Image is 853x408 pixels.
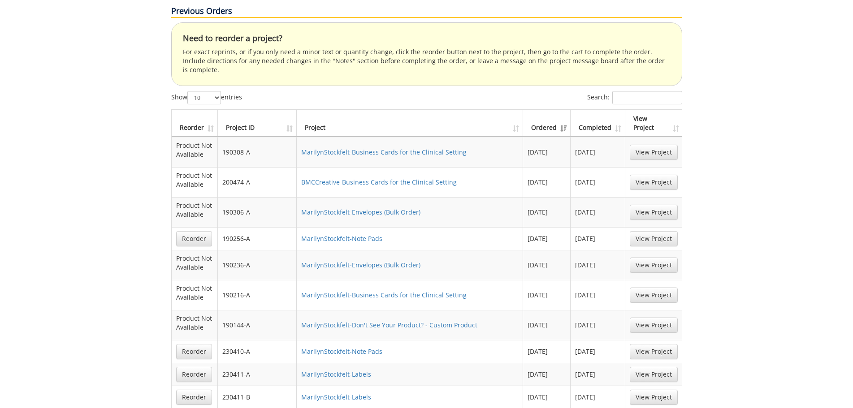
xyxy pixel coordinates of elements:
td: [DATE] [571,363,625,386]
p: Product Not Available [176,171,213,189]
input: Search: [612,91,682,104]
a: MarilynStockfelt-Business Cards for the Clinical Setting [301,148,467,156]
td: 190216-A [218,280,297,310]
th: Reorder: activate to sort column ascending [172,110,218,137]
p: Product Not Available [176,254,213,272]
a: MarilynStockfelt-Don't See Your Product? - Custom Product [301,321,477,329]
a: View Project [630,175,678,190]
td: [DATE] [571,167,625,197]
th: Project: activate to sort column ascending [297,110,524,137]
td: 200474-A [218,167,297,197]
a: MarilynStockfelt-Envelopes (Bulk Order) [301,261,420,269]
a: View Project [630,367,678,382]
td: [DATE] [523,280,571,310]
a: MarilynStockfelt-Note Pads [301,347,382,356]
a: View Project [630,390,678,405]
td: [DATE] [523,340,571,363]
a: MarilynStockfelt-Envelopes (Bulk Order) [301,208,420,216]
td: [DATE] [571,310,625,340]
td: [DATE] [523,250,571,280]
p: Product Not Available [176,201,213,219]
td: [DATE] [571,227,625,250]
a: View Project [630,318,678,333]
p: Product Not Available [176,141,213,159]
td: [DATE] [571,197,625,227]
td: [DATE] [523,137,571,167]
td: 190308-A [218,137,297,167]
a: BMCCreative-Business Cards for the Clinical Setting [301,178,457,186]
td: [DATE] [571,250,625,280]
td: 190306-A [218,197,297,227]
a: MarilynStockfelt-Note Pads [301,234,382,243]
p: Previous Orders [171,5,682,18]
a: View Project [630,231,678,246]
td: 190256-A [218,227,297,250]
th: View Project: activate to sort column ascending [625,110,682,137]
a: View Project [630,344,678,359]
th: Completed: activate to sort column ascending [571,110,625,137]
td: [DATE] [571,340,625,363]
label: Show entries [171,91,242,104]
h4: Need to reorder a project? [183,34,671,43]
a: MarilynStockfelt-Labels [301,393,371,401]
td: [DATE] [523,197,571,227]
p: Product Not Available [176,284,213,302]
a: Reorder [176,367,212,382]
a: MarilynStockfelt-Business Cards for the Clinical Setting [301,291,467,299]
a: View Project [630,145,678,160]
td: [DATE] [523,363,571,386]
select: Showentries [187,91,221,104]
a: Reorder [176,390,212,405]
th: Project ID: activate to sort column ascending [218,110,297,137]
a: Reorder [176,231,212,246]
a: MarilynStockfelt-Labels [301,370,371,378]
p: Product Not Available [176,314,213,332]
td: 190144-A [218,310,297,340]
td: [DATE] [523,310,571,340]
td: 230411-A [218,363,297,386]
td: [DATE] [523,167,571,197]
label: Search: [587,91,682,104]
td: [DATE] [523,227,571,250]
a: View Project [630,258,678,273]
a: Reorder [176,344,212,359]
td: 230410-A [218,340,297,363]
a: View Project [630,205,678,220]
td: 190236-A [218,250,297,280]
td: [DATE] [571,280,625,310]
th: Ordered: activate to sort column ascending [523,110,571,137]
a: View Project [630,288,678,303]
td: [DATE] [571,137,625,167]
p: For exact reprints, or if you only need a minor text or quantity change, click the reorder button... [183,47,671,74]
